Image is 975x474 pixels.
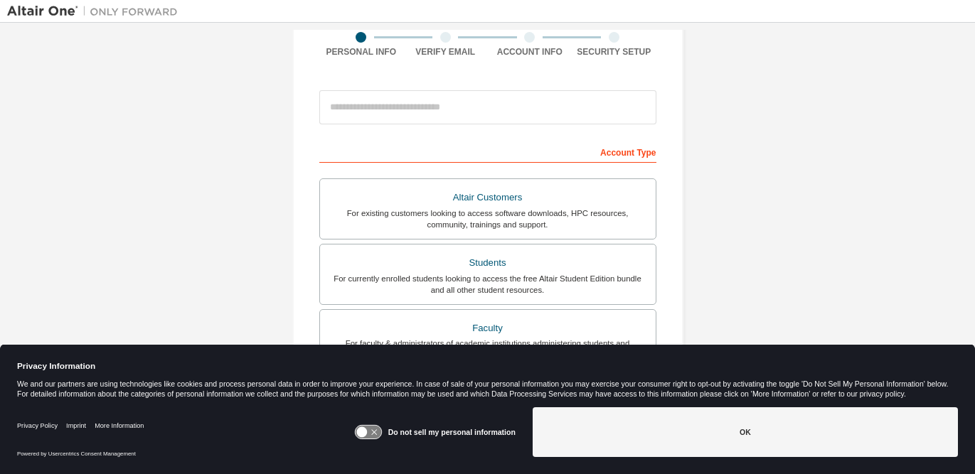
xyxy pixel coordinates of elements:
div: Personal Info [319,46,404,58]
div: Altair Customers [329,188,647,208]
div: For currently enrolled students looking to access the free Altair Student Edition bundle and all ... [329,273,647,296]
div: For faculty & administrators of academic institutions administering students and accessing softwa... [329,338,647,360]
div: For existing customers looking to access software downloads, HPC resources, community, trainings ... [329,208,647,230]
div: Account Type [319,140,656,163]
div: Account Info [488,46,572,58]
div: Faculty [329,318,647,338]
div: Security Setup [572,46,656,58]
div: Students [329,253,647,273]
div: Verify Email [403,46,488,58]
img: Altair One [7,4,185,18]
